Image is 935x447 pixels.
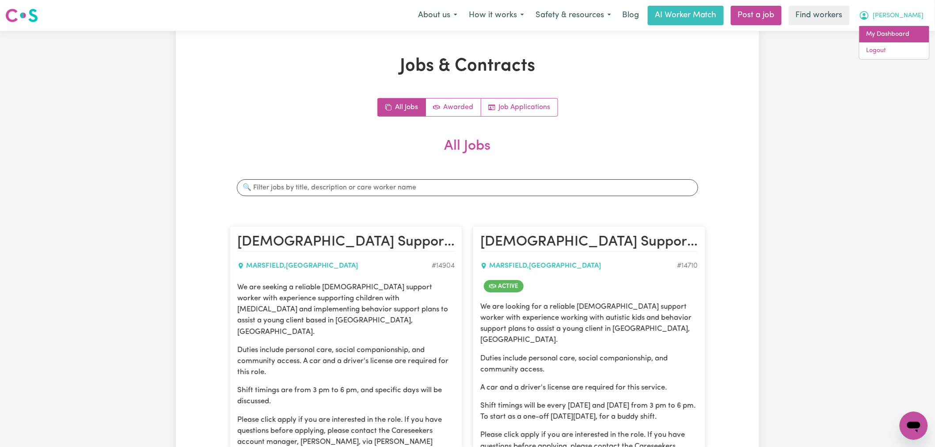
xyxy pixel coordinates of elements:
[484,280,524,292] span: Job is active
[900,412,928,440] iframe: Button to launch messaging window
[617,6,644,25] a: Blog
[859,42,929,59] a: Logout
[648,6,724,25] a: AI Worker Match
[480,382,698,393] p: A car and a driver's license are required for this service.
[412,6,463,25] button: About us
[237,261,432,271] div: MARSFIELD , [GEOGRAPHIC_DATA]
[237,179,698,196] input: 🔍 Filter jobs by title, description or care worker name
[230,138,705,169] h2: All Jobs
[463,6,530,25] button: How it works
[5,5,38,26] a: Careseekers logo
[480,261,677,271] div: MARSFIELD , [GEOGRAPHIC_DATA]
[426,98,481,116] a: Active jobs
[230,56,705,77] h1: Jobs & Contracts
[237,345,455,378] p: Duties include personal care, social companionship, and community access. A car and a driver's li...
[480,234,698,251] h2: Female Support Worker Needed In Marsfield, NSW
[378,98,426,116] a: All jobs
[873,11,924,21] span: [PERSON_NAME]
[480,400,698,422] p: Shift timings will be every [DATE] and [DATE] from 3 pm to 6 pm. To start as a one-off [DATE][DAT...
[237,385,455,407] p: Shift timings are from 3 pm to 6 pm, and specific days will be discussed.
[480,353,698,375] p: Duties include personal care, social companionship, and community access.
[853,6,930,25] button: My Account
[481,98,558,116] a: Job applications
[859,26,930,60] div: My Account
[731,6,782,25] a: Post a job
[432,261,455,271] div: Job ID #14904
[859,26,929,43] a: My Dashboard
[677,261,698,271] div: Job ID #14710
[5,8,38,23] img: Careseekers logo
[237,234,455,251] h2: Female Support Worker Needed In Marsfield, NSW
[480,301,698,346] p: We are looking for a reliable [DEMOGRAPHIC_DATA] support worker with experience working with auti...
[789,6,850,25] a: Find workers
[237,282,455,337] p: We are seeking a reliable [DEMOGRAPHIC_DATA] support worker with experience supporting children w...
[530,6,617,25] button: Safety & resources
